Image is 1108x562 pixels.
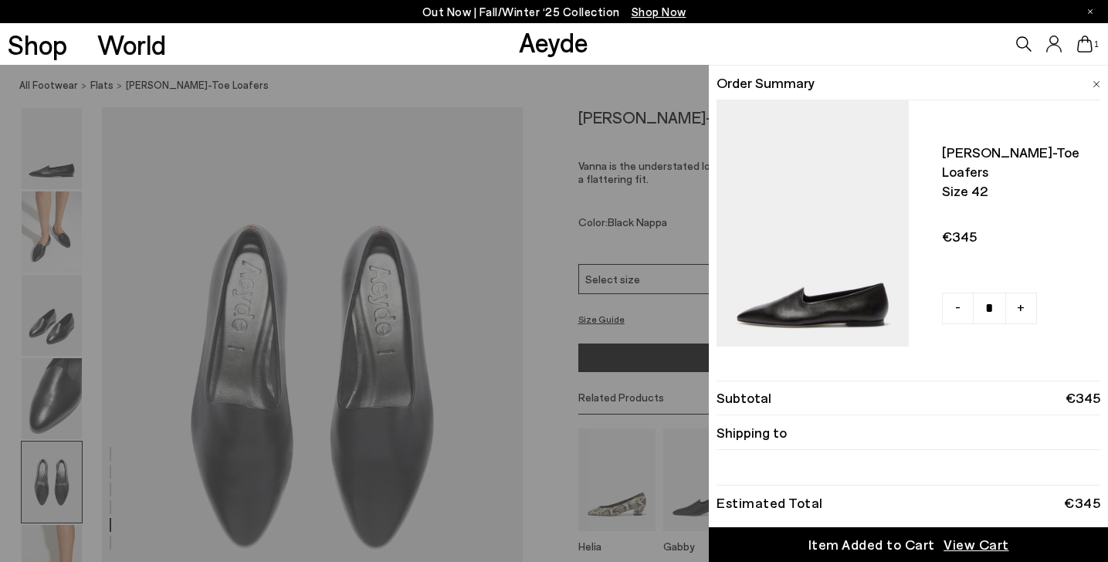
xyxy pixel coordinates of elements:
span: €345 [942,227,1093,246]
div: €345 [1064,497,1100,508]
a: + [1005,293,1037,324]
span: Order Summary [717,73,815,93]
p: Out Now | Fall/Winter ‘25 Collection [422,2,686,22]
a: Item Added to Cart View Cart [709,527,1108,562]
a: World [97,31,166,58]
li: Subtotal [717,381,1100,415]
span: €345 [1066,388,1100,408]
a: 1 [1077,36,1093,52]
span: Navigate to /collections/new-in [632,5,686,19]
span: - [955,296,961,317]
span: + [1017,296,1025,317]
a: Shop [8,31,67,58]
span: [PERSON_NAME]-toe loafers [942,143,1093,181]
div: Estimated Total [717,497,823,508]
div: Item Added to Cart [808,535,935,554]
a: - [942,293,974,324]
span: 1 [1093,40,1100,49]
img: AEYDE_VANNANAPPALEATHERBLACK_1_900x.jpg [717,100,908,366]
span: View Cart [944,535,1009,554]
span: Shipping to [717,423,787,442]
a: Aeyde [519,25,588,58]
span: Size 42 [942,181,1093,201]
